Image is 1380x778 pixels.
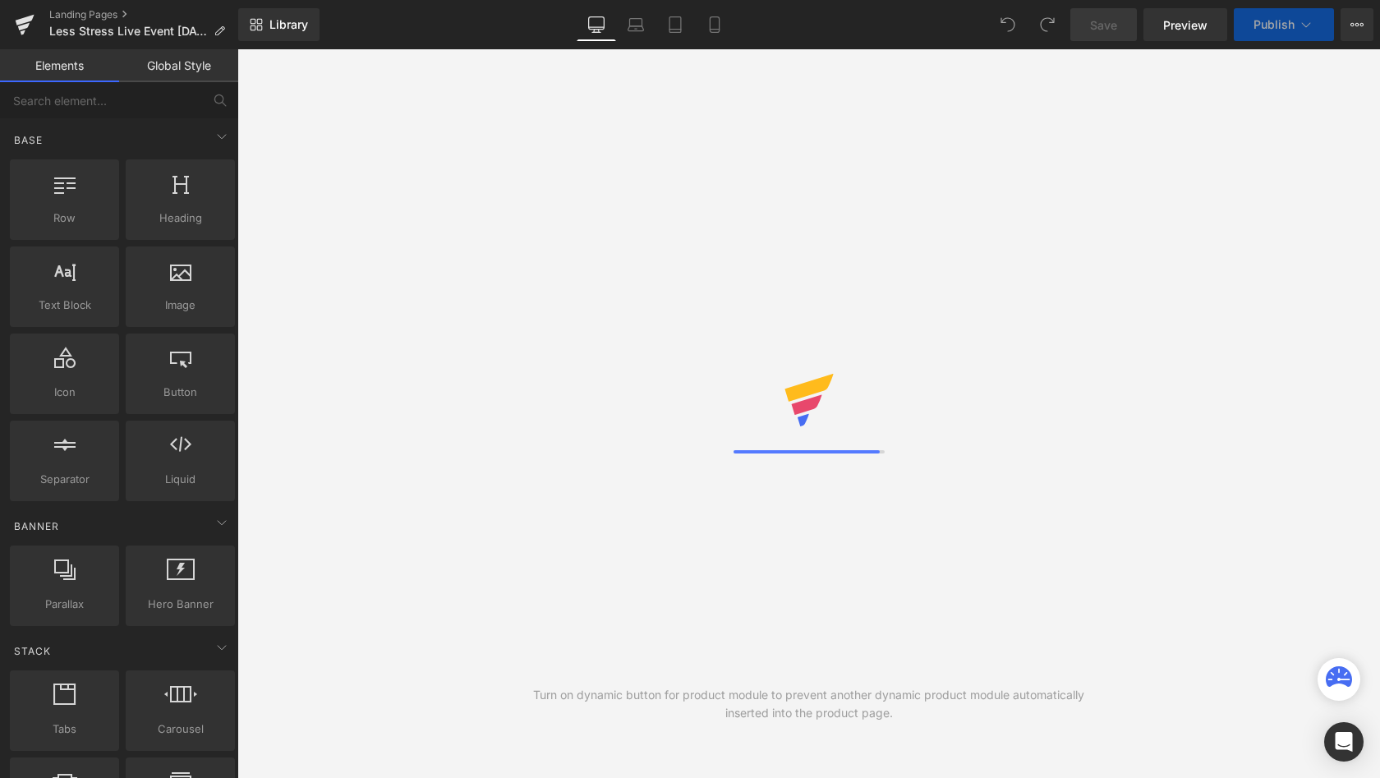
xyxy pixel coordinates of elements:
span: Hero Banner [131,596,230,613]
a: Mobile [695,8,734,41]
button: Undo [991,8,1024,41]
span: Separator [15,471,114,488]
span: Text Block [15,297,114,314]
span: Tabs [15,720,114,738]
div: Open Intercom Messenger [1324,722,1364,762]
div: Turn on dynamic button for product module to prevent another dynamic product module automatically... [523,686,1095,722]
span: Save [1090,16,1117,34]
span: Publish [1253,18,1295,31]
button: Publish [1234,8,1334,41]
button: Redo [1031,8,1064,41]
span: Preview [1163,16,1207,34]
span: Library [269,17,308,32]
a: Tablet [655,8,695,41]
button: More [1341,8,1373,41]
span: Heading [131,209,230,227]
a: Laptop [616,8,655,41]
span: Icon [15,384,114,401]
span: Button [131,384,230,401]
span: Carousel [131,720,230,738]
span: Image [131,297,230,314]
a: Global Style [119,49,238,82]
span: Parallax [15,596,114,613]
a: New Library [238,8,320,41]
a: Preview [1143,8,1227,41]
span: Stack [12,643,53,659]
span: Liquid [131,471,230,488]
span: Less Stress Live Event [DATE] [49,25,207,38]
a: Desktop [577,8,616,41]
span: Base [12,132,44,148]
span: Banner [12,518,61,534]
span: Row [15,209,114,227]
a: Landing Pages [49,8,238,21]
